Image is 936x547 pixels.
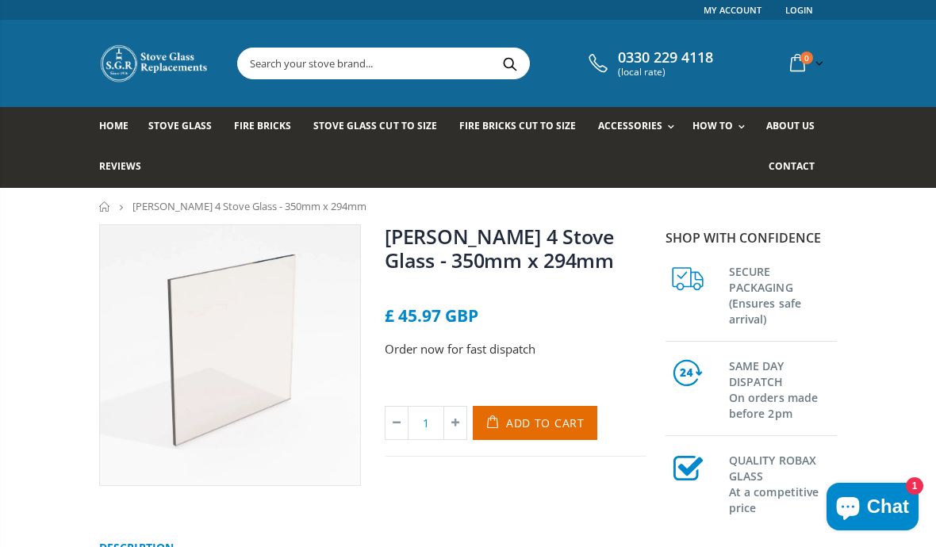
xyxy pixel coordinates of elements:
span: Stove Glass Cut To Size [313,119,436,132]
span: 0 [800,52,813,64]
span: About us [766,119,815,132]
a: Stove Glass Cut To Size [313,107,448,147]
button: Add to Cart [473,406,597,440]
span: How To [692,119,733,132]
span: £ 45.97 GBP [385,304,478,327]
p: Order now for fast dispatch [385,340,646,358]
a: About us [766,107,827,147]
span: Accessories [598,119,662,132]
input: Search your stove brand... [238,48,675,78]
a: [PERSON_NAME] 4 Stove Glass - 350mm x 294mm [385,223,614,273]
img: Stove Glass Replacement [99,44,210,83]
a: Accessories [598,107,682,147]
a: Home [99,201,111,212]
p: Shop with confidence [666,228,837,247]
span: Add to Cart [506,415,585,430]
a: Reviews [99,147,153,188]
a: 0 [784,48,827,78]
span: Contact [769,159,815,173]
span: Reviews [99,159,141,173]
h3: SECURE PACKAGING (Ensures safe arrival) [729,261,837,327]
span: Home [99,119,129,132]
span: Fire Bricks Cut To Size [459,119,576,132]
a: Fire Bricks Cut To Size [459,107,588,147]
span: Stove Glass [148,119,212,132]
a: Fire Bricks [234,107,303,147]
span: [PERSON_NAME] 4 Stove Glass - 350mm x 294mm [132,199,366,213]
h3: QUALITY ROBAX GLASS At a competitive price [729,449,837,516]
inbox-online-store-chat: Shopify online store chat [822,483,923,534]
a: How To [692,107,753,147]
span: Fire Bricks [234,119,291,132]
a: Stove Glass [148,107,224,147]
a: Contact [769,147,827,188]
img: squarestoveglass_bdc9b8bd-7ef6-4a86-a456-da49546420c5_800x_crop_center.webp [100,225,360,485]
a: Home [99,107,140,147]
h3: SAME DAY DISPATCH On orders made before 2pm [729,355,837,422]
button: Search [492,48,527,78]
